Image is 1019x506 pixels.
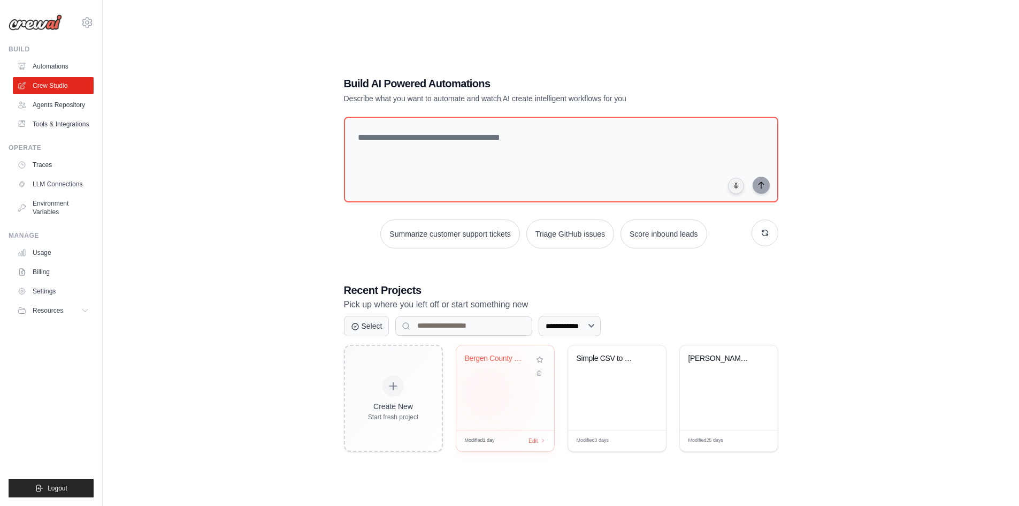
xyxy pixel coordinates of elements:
[368,401,419,412] div: Create New
[728,178,744,194] button: Click to speak your automation idea
[526,220,614,248] button: Triage GitHub issues
[13,176,94,193] a: LLM Connections
[33,306,63,315] span: Resources
[577,437,609,444] span: Modified 3 days
[9,14,62,31] img: Logo
[13,58,94,75] a: Automations
[465,437,495,444] span: Modified 1 day
[528,437,538,445] span: Edit
[344,298,778,312] p: Pick up where you left off or start something new
[620,220,707,248] button: Score inbound leads
[13,195,94,221] a: Environment Variables
[688,354,753,364] div: Jake's Executive Intelligence Hub - Real News + Agent Dashboard
[577,354,641,364] div: Simple CSV to CRM Import
[13,116,94,133] a: Tools & Integrations
[13,156,94,173] a: Traces
[640,437,649,445] span: Edit
[9,45,94,54] div: Build
[534,354,546,366] button: Add to favorites
[13,263,94,281] a: Billing
[344,93,703,104] p: Describe what you want to automate and watch AI create intelligent workflows for you
[752,437,761,445] span: Edit
[465,354,530,364] div: Bergen County WC Prospect Intelligence
[9,231,94,240] div: Manage
[13,77,94,94] a: Crew Studio
[13,283,94,300] a: Settings
[752,220,778,246] button: Get new suggestions
[368,413,419,421] div: Start fresh project
[13,302,94,319] button: Resources
[344,316,389,336] button: Select
[534,368,546,379] button: Delete project
[344,76,703,91] h1: Build AI Powered Automations
[344,283,778,298] h3: Recent Projects
[13,96,94,114] a: Agents Repository
[688,437,724,444] span: Modified 25 days
[9,144,94,152] div: Operate
[13,244,94,261] a: Usage
[380,220,519,248] button: Summarize customer support tickets
[48,484,67,493] span: Logout
[9,479,94,497] button: Logout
